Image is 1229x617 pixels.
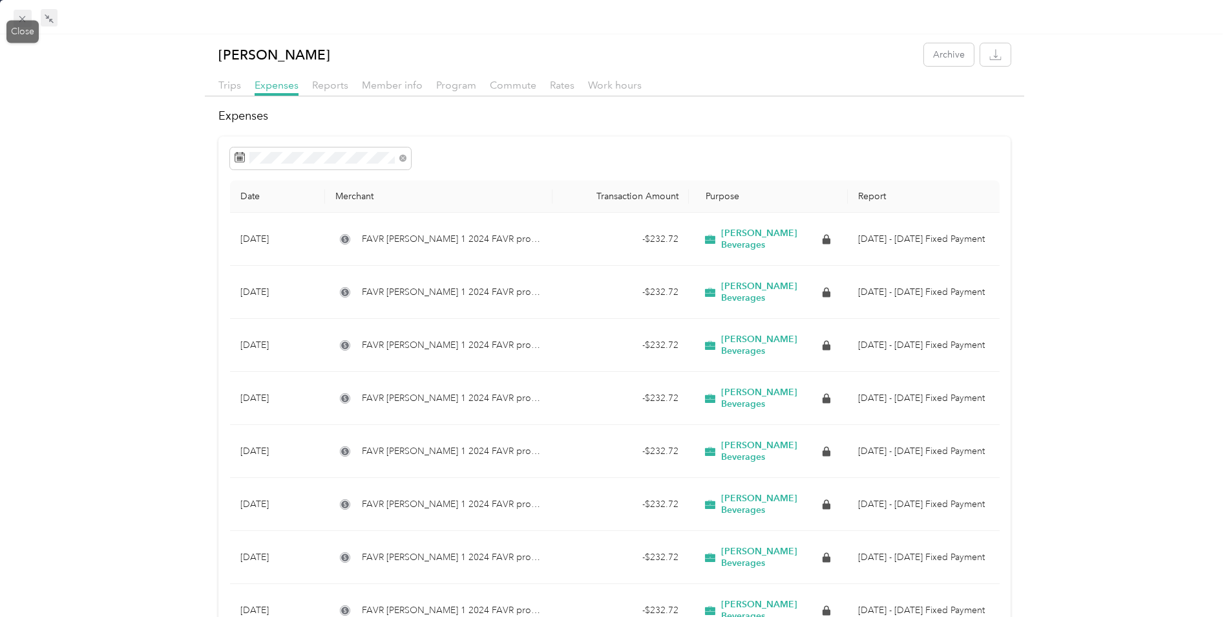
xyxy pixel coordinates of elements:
div: - $232.72 [563,497,678,512]
td: Apr 1 - 30, 2025 Fixed Payment [848,478,999,531]
iframe: Everlance-gr Chat Button Frame [1157,545,1229,617]
span: FAVR [PERSON_NAME] 1 2024 FAVR program [362,550,542,565]
span: Commute [490,79,536,91]
h2: Expenses [218,107,1011,125]
div: - $232.72 [563,338,678,352]
span: Member info [362,79,423,91]
td: [DATE] [230,478,326,531]
td: [DATE] [230,372,326,425]
td: [DATE] [230,266,326,319]
td: Aug 1 - 31, 2025 Fixed Payment [848,266,999,319]
span: FAVR [PERSON_NAME] 1 2024 FAVR program [362,285,542,299]
span: [PERSON_NAME] Beverages [721,281,820,303]
th: Merchant [325,180,552,213]
span: Trips [218,79,241,91]
td: Sep 1 - 30, 2025 Fixed Payment [848,213,999,266]
span: Rates [550,79,574,91]
span: Work hours [588,79,642,91]
span: FAVR [PERSON_NAME] 1 2024 FAVR program [362,444,542,459]
span: Reports [312,79,348,91]
div: - $232.72 [563,232,678,246]
span: [PERSON_NAME] Beverages [721,440,820,462]
span: FAVR [PERSON_NAME] 1 2024 FAVR program [362,497,542,512]
th: Report [848,180,999,213]
span: Purpose [699,191,740,202]
span: [PERSON_NAME] Beverages [721,334,820,356]
span: FAVR [PERSON_NAME] 1 2024 FAVR program [362,232,542,246]
th: Transaction Amount [552,180,689,213]
span: FAVR [PERSON_NAME] 1 2024 FAVR program [362,338,542,352]
td: [DATE] [230,425,326,478]
div: - $232.72 [563,391,678,406]
span: [PERSON_NAME] Beverages [721,387,820,409]
td: [DATE] [230,531,326,584]
td: Jul 1 - 31, 2025 Fixed Payment [848,319,999,372]
button: Archive [924,43,974,66]
td: Mar 1 - 31, 2025 Fixed Payment [848,531,999,584]
span: Expenses [255,79,299,91]
span: FAVR [PERSON_NAME] 1 2024 FAVR program [362,391,542,406]
td: [DATE] [230,213,326,266]
div: - $232.72 [563,550,678,565]
div: Close [6,20,39,43]
span: Program [436,79,476,91]
td: May 1 - 31, 2025 Fixed Payment [848,425,999,478]
div: - $232.72 [563,285,678,299]
td: [DATE] [230,319,326,372]
th: Date [230,180,326,213]
span: [PERSON_NAME] Beverages [721,493,820,515]
td: Jun 1 - 30, 2025 Fixed Payment [848,372,999,425]
p: [PERSON_NAME] [218,43,330,66]
div: - $232.72 [563,444,678,459]
span: [PERSON_NAME] Beverages [721,228,820,250]
span: [PERSON_NAME] Beverages [721,546,820,568]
